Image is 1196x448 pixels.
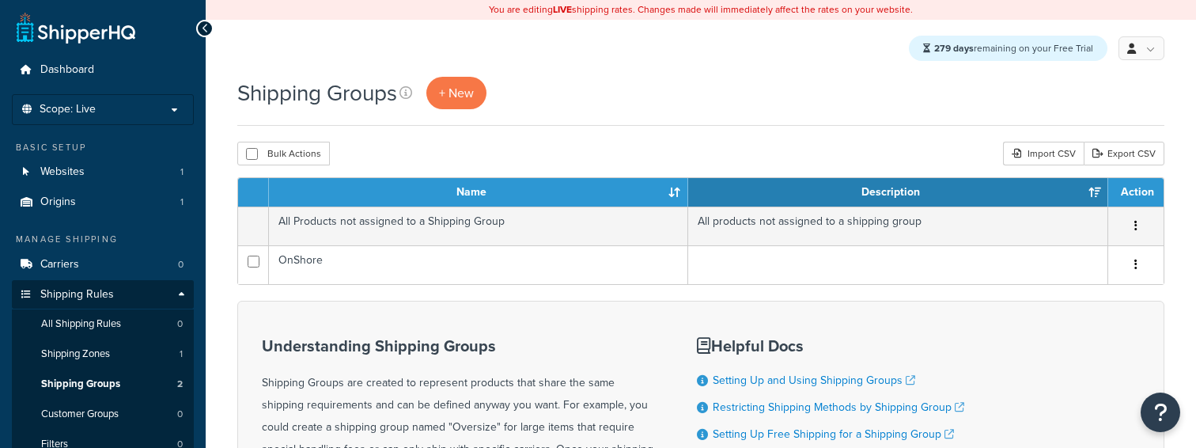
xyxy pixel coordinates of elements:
div: remaining on your Free Trial [909,36,1107,61]
span: 0 [177,317,183,331]
span: Shipping Zones [41,347,110,361]
li: Shipping Groups [12,370,194,399]
span: Websites [40,165,85,179]
span: 0 [178,258,184,271]
b: LIVE [553,2,572,17]
a: Carriers 0 [12,250,194,279]
button: Bulk Actions [237,142,330,165]
a: Setting Up and Using Shipping Groups [713,372,915,389]
div: Basic Setup [12,141,194,154]
a: Dashboard [12,55,194,85]
li: Customer Groups [12,400,194,429]
a: Shipping Rules [12,280,194,309]
a: Restricting Shipping Methods by Shipping Group [713,399,964,416]
a: Customer Groups 0 [12,400,194,429]
span: Carriers [40,258,79,271]
span: Shipping Groups [41,378,120,391]
span: All Shipping Rules [41,317,121,331]
span: 2 [177,378,183,391]
strong: 279 days [934,41,974,55]
a: Export CSV [1084,142,1164,165]
a: ShipperHQ Home [17,12,135,44]
span: 1 [180,165,184,179]
div: Manage Shipping [12,233,194,246]
li: Origins [12,188,194,217]
li: Shipping Zones [12,340,194,369]
td: All Products not assigned to a Shipping Group [269,207,688,245]
h3: Understanding Shipping Groups [262,337,657,355]
span: Customer Groups [41,408,119,421]
div: Import CSV [1003,142,1084,165]
a: Shipping Groups 2 [12,370,194,399]
td: OnShore [269,245,688,284]
h3: Helpful Docs [697,337,1057,355]
a: + New [426,77,486,109]
span: 0 [177,408,183,421]
a: Shipping Zones 1 [12,340,194,369]
span: Shipping Rules [40,288,114,302]
th: Description: activate to sort column ascending [688,178,1108,207]
span: + New [439,84,474,102]
th: Action [1108,178,1164,207]
li: Websites [12,158,194,187]
span: 1 [180,196,184,209]
a: Setting Up Free Shipping for a Shipping Group [713,426,954,442]
a: Origins 1 [12,188,194,217]
th: Name: activate to sort column ascending [269,178,688,207]
h1: Shipping Groups [237,78,397,108]
span: 1 [180,347,183,361]
li: All Shipping Rules [12,309,194,339]
a: All Shipping Rules 0 [12,309,194,339]
li: Carriers [12,250,194,279]
span: Origins [40,196,76,209]
td: All products not assigned to a shipping group [688,207,1108,245]
span: Dashboard [40,63,94,77]
button: Open Resource Center [1141,393,1180,432]
span: Scope: Live [40,103,96,116]
a: Websites 1 [12,158,194,187]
